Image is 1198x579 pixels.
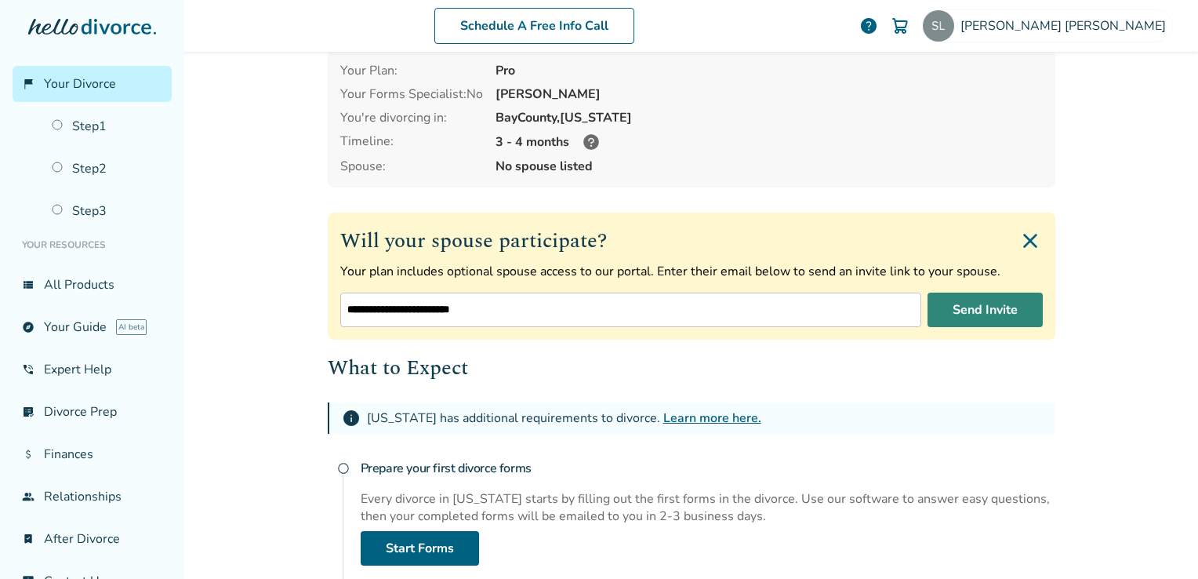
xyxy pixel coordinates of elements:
[1018,228,1043,253] img: Close invite form
[342,409,361,428] span: info
[496,62,1043,79] div: Pro
[22,363,34,376] span: phone_in_talk
[340,62,483,79] div: Your Plan:
[361,490,1055,525] div: Every divorce in [US_STATE] starts by filling out the first forms in the divorce. Use our softwar...
[22,78,34,90] span: flag_2
[1120,504,1198,579] iframe: Chat Widget
[361,453,1055,484] h4: Prepare your first divorce forms
[13,229,172,260] li: Your Resources
[13,521,172,557] a: bookmark_checkAfter Divorce
[340,86,483,103] div: Your Forms Specialist: No
[13,394,172,430] a: list_alt_checkDivorce Prep
[22,490,34,503] span: group
[496,158,1043,175] span: No spouse listed
[42,108,172,144] a: Step1
[859,16,878,35] a: help
[13,309,172,345] a: exploreYour GuideAI beta
[960,17,1172,35] span: [PERSON_NAME] [PERSON_NAME]
[22,406,34,418] span: list_alt_check
[340,133,483,151] div: Timeline:
[496,109,1043,126] div: Bay County, [US_STATE]
[13,66,172,102] a: flag_2Your Divorce
[891,16,909,35] img: Cart
[328,352,1055,384] h2: What to Expect
[116,319,147,335] span: AI beta
[361,531,479,566] a: Start Forms
[22,448,34,461] span: attach_money
[367,410,761,427] div: [US_STATE] has additional requirements to divorce.
[44,75,116,93] span: Your Divorce
[22,321,34,333] span: explore
[928,293,1043,327] button: Send Invite
[42,193,172,229] a: Step3
[22,533,34,545] span: bookmark_check
[13,479,172,515] a: groupRelationships
[923,10,954,42] img: seth.lacourse@gmail.com
[340,263,1043,280] p: Your plan includes optional spouse access to our portal. Enter their email below to send an invit...
[496,86,1043,103] div: [PERSON_NAME]
[663,410,761,427] a: Learn more here.
[13,267,172,303] a: view_listAll Products
[13,436,172,472] a: attach_moneyFinances
[340,158,483,175] span: Spouse:
[340,109,483,126] div: You're divorcing in:
[496,133,1043,151] div: 3 - 4 months
[22,279,34,291] span: view_list
[13,351,172,388] a: phone_in_talkExpert Help
[340,225,1043,257] h2: Will your spouse participate?
[42,151,172,187] a: Step2
[434,8,634,44] a: Schedule A Free Info Call
[337,462,350,475] span: radio_button_unchecked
